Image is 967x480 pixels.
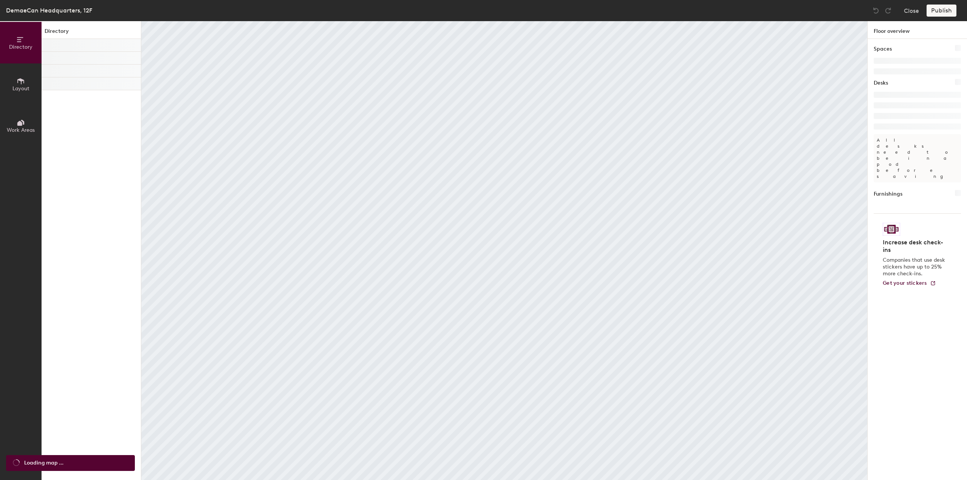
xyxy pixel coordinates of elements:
[883,223,900,236] img: Sticker logo
[874,190,902,198] h1: Furnishings
[7,127,35,133] span: Work Areas
[883,239,947,254] h4: Increase desk check-ins
[904,5,919,17] button: Close
[12,85,29,92] span: Layout
[141,21,867,480] canvas: Map
[42,27,141,39] h1: Directory
[24,459,63,467] span: Loading map ...
[874,134,961,182] p: All desks need to be in a pod before saving
[884,7,892,14] img: Redo
[872,7,880,14] img: Undo
[883,280,927,286] span: Get your stickers
[9,44,32,50] span: Directory
[874,79,888,87] h1: Desks
[6,6,92,15] div: DemaeCan Headquarters, 12F
[883,257,947,277] p: Companies that use desk stickers have up to 25% more check-ins.
[883,280,936,287] a: Get your stickers
[868,21,967,39] h1: Floor overview
[874,45,892,53] h1: Spaces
